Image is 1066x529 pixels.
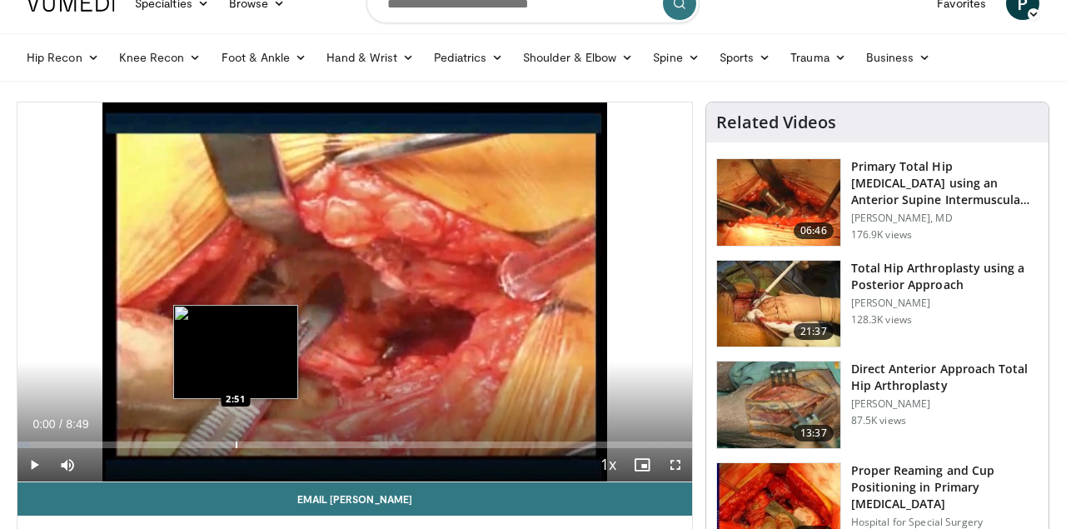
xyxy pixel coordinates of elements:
p: [PERSON_NAME] [851,397,1039,411]
h3: Total Hip Arthroplasty using a Posterior Approach [851,260,1039,293]
span: 0:00 [32,417,55,431]
button: Mute [51,448,84,482]
img: 286987_0000_1.png.150x105_q85_crop-smart_upscale.jpg [717,261,840,347]
span: 21:37 [794,323,834,340]
a: 21:37 Total Hip Arthroplasty using a Posterior Approach [PERSON_NAME] 128.3K views [716,260,1039,348]
button: Play [17,448,51,482]
a: Foot & Ankle [212,41,317,74]
p: [PERSON_NAME] [851,297,1039,310]
a: Sports [710,41,781,74]
p: 128.3K views [851,313,912,327]
a: Email [PERSON_NAME] [17,482,692,516]
a: 06:46 Primary Total Hip [MEDICAL_DATA] using an Anterior Supine Intermuscula… [PERSON_NAME], MD 1... [716,158,1039,247]
a: Knee Recon [109,41,212,74]
h3: Primary Total Hip [MEDICAL_DATA] using an Anterior Supine Intermuscula… [851,158,1039,208]
img: 294118_0000_1.png.150x105_q85_crop-smart_upscale.jpg [717,362,840,448]
div: Progress Bar [17,442,692,448]
p: 176.9K views [851,228,912,242]
button: Enable picture-in-picture mode [625,448,659,482]
video-js: Video Player [17,102,692,482]
img: 263423_3.png.150x105_q85_crop-smart_upscale.jpg [717,159,840,246]
h3: Proper Reaming and Cup Positioning in Primary [MEDICAL_DATA] [851,462,1039,512]
h4: Related Videos [716,112,836,132]
img: image.jpeg [173,305,298,399]
button: Playback Rate [592,448,625,482]
span: / [59,417,62,431]
h3: Direct Anterior Approach Total Hip Arthroplasty [851,361,1039,394]
span: 13:37 [794,425,834,442]
p: Hospital for Special Surgery [851,516,1039,529]
a: Spine [643,41,709,74]
p: 87.5K views [851,414,906,427]
a: Business [856,41,941,74]
button: Fullscreen [659,448,692,482]
a: Shoulder & Elbow [513,41,643,74]
span: 8:49 [66,417,88,431]
a: Trauma [780,41,856,74]
p: [PERSON_NAME], MD [851,212,1039,225]
span: 06:46 [794,222,834,239]
a: Hand & Wrist [316,41,424,74]
a: Pediatrics [424,41,513,74]
a: Hip Recon [17,41,109,74]
a: 13:37 Direct Anterior Approach Total Hip Arthroplasty [PERSON_NAME] 87.5K views [716,361,1039,449]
